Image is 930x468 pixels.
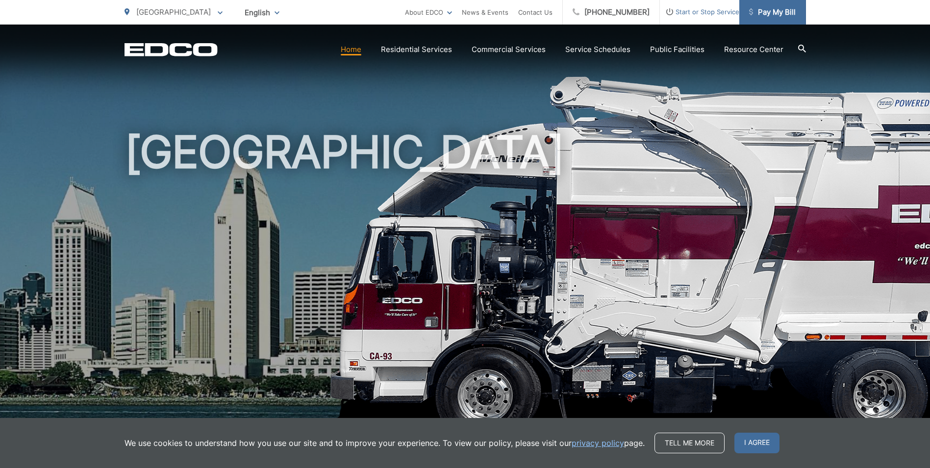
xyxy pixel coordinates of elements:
p: We use cookies to understand how you use our site and to improve your experience. To view our pol... [125,437,645,449]
span: English [237,4,287,21]
a: About EDCO [405,6,452,18]
span: I agree [734,433,779,453]
a: Commercial Services [472,44,546,55]
span: [GEOGRAPHIC_DATA] [136,7,211,17]
span: Pay My Bill [749,6,796,18]
a: News & Events [462,6,508,18]
a: Residential Services [381,44,452,55]
h1: [GEOGRAPHIC_DATA] [125,128,806,438]
a: Service Schedules [565,44,630,55]
a: EDCD logo. Return to the homepage. [125,43,218,56]
a: Home [341,44,361,55]
a: Resource Center [724,44,783,55]
a: privacy policy [572,437,624,449]
a: Tell me more [654,433,725,453]
a: Contact Us [518,6,553,18]
a: Public Facilities [650,44,704,55]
